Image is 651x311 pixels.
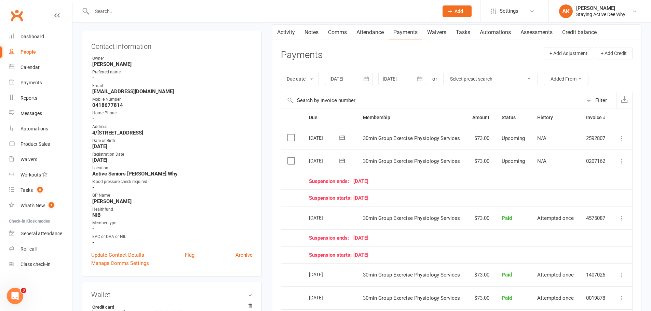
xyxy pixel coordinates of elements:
[363,158,460,164] span: 30min Group Exercise Physiology Services
[466,263,496,286] td: $73.00
[92,75,253,81] strong: -
[537,135,546,141] span: N/A
[90,6,434,16] input: Search...
[580,109,612,126] th: Invoice #
[9,44,72,60] a: People
[595,47,633,59] button: + Add Credit
[559,4,573,18] div: AK
[21,261,51,267] div: Class check-in
[92,151,253,158] div: Registration Date
[595,96,607,104] div: Filter
[363,295,460,301] span: 30min Group Exercise Physiology Services
[309,132,340,143] div: [DATE]
[92,179,253,185] div: Blood pressure check required
[502,295,512,301] span: Paid
[443,5,472,17] button: Add
[309,235,606,241] div: [DATE]
[389,25,422,40] a: Payments
[21,111,42,116] div: Messages
[466,127,496,150] td: $73.00
[466,286,496,310] td: $73.00
[357,109,466,126] th: Membership
[49,202,54,208] span: 1
[92,198,253,204] strong: [PERSON_NAME]
[9,183,72,198] a: Tasks 6
[92,212,253,218] strong: NIB
[537,272,574,278] span: Attempted once
[91,251,144,259] a: Update Contact Details
[580,286,612,310] td: 0019878
[309,155,340,166] div: [DATE]
[309,269,340,280] div: [DATE]
[309,235,353,241] span: Suspension ends:
[281,50,323,60] h3: Payments
[466,109,496,126] th: Amount
[9,198,72,213] a: What's New1
[576,11,625,17] div: Staying Active Dee Why
[21,49,36,55] div: People
[92,102,253,108] strong: 0418677814
[576,5,625,11] div: [PERSON_NAME]
[92,184,253,190] strong: -
[185,251,194,259] a: Flag
[8,7,25,24] a: Clubworx
[92,69,253,75] div: Preferred name
[21,80,42,85] div: Payments
[303,109,357,126] th: Due
[92,192,253,199] div: GP Name
[363,272,460,278] span: 30min Group Exercise Physiology Services
[21,157,37,162] div: Waivers
[92,116,253,122] strong: -
[92,110,253,116] div: Home Phone
[502,272,512,278] span: Paid
[9,137,72,152] a: Product Sales
[466,207,496,230] td: $73.00
[21,231,62,236] div: General attendance
[9,60,72,75] a: Calendar
[91,259,149,267] a: Manage Comms Settings
[9,121,72,137] a: Automations
[9,241,72,257] a: Roll call
[92,234,253,240] div: EPC or DVA or NIL
[92,138,253,144] div: Date of Birth
[323,25,352,40] a: Comms
[9,75,72,90] a: Payments
[309,252,353,258] span: Suspension starts:
[9,152,72,167] a: Waivers
[92,157,253,163] strong: [DATE]
[91,291,253,298] h3: Wallet
[309,179,353,184] span: Suspension ends:
[309,195,353,201] span: Suspension starts:
[422,25,451,40] a: Waivers
[92,171,253,177] strong: Active Seniors [PERSON_NAME] Why
[92,143,253,150] strong: [DATE]
[309,212,340,223] div: [DATE]
[309,179,606,184] div: [DATE]
[21,34,44,39] div: Dashboard
[502,215,512,221] span: Paid
[21,187,33,193] div: Tasks
[537,215,574,221] span: Attempted once
[9,257,72,272] a: Class kiosk mode
[21,172,41,178] div: Workouts
[352,25,389,40] a: Attendance
[531,109,580,126] th: History
[9,29,72,44] a: Dashboard
[496,109,531,126] th: Status
[9,226,72,241] a: General attendance kiosk mode
[557,25,601,40] a: Credit balance
[544,73,588,85] button: Added From
[455,9,463,14] span: Add
[92,96,253,103] div: Mobile Number
[544,47,593,59] button: + Add Adjustment
[281,92,582,109] input: Search by invoice number
[92,305,249,310] strong: Credit card
[580,263,612,286] td: 1407026
[92,220,253,226] div: Member type
[475,25,516,40] a: Automations
[580,127,612,150] td: 2592807
[451,25,475,40] a: Tasks
[281,73,319,85] button: Due date
[537,295,574,301] span: Attempted once
[432,75,437,83] div: or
